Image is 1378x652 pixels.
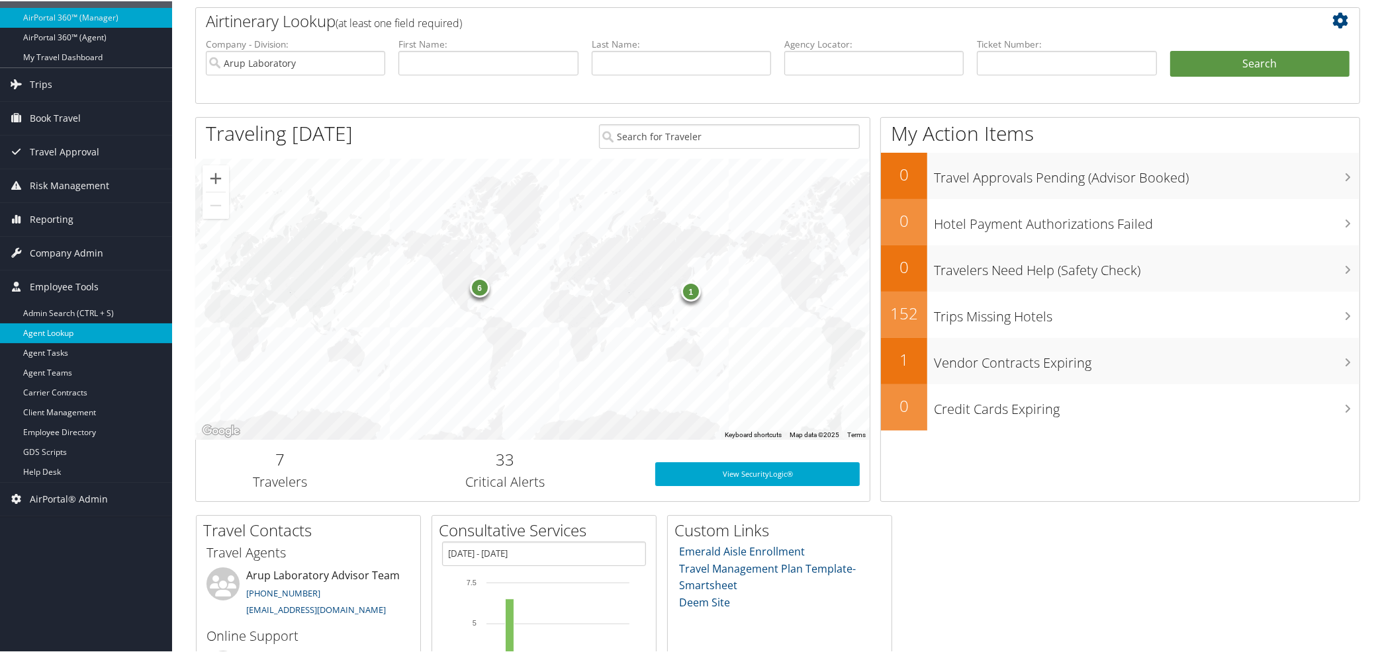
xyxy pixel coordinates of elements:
h2: 0 [881,162,927,184]
button: Zoom out [203,191,229,218]
h3: Hotel Payment Authorizations Failed [934,207,1359,232]
h2: 1 [881,347,927,370]
h2: 0 [881,255,927,277]
span: Map data ©2025 [790,430,839,437]
input: Search for Traveler [599,123,860,147]
h3: Credit Cards Expiring [934,392,1359,417]
span: Risk Management [30,168,109,201]
a: Terms (opens in new tab) [847,430,866,437]
span: Travel Approval [30,134,99,167]
a: 0Hotel Payment Authorizations Failed [881,198,1359,244]
a: [EMAIL_ADDRESS][DOMAIN_NAME] [246,602,386,614]
a: 0Credit Cards Expiring [881,383,1359,429]
a: Travel Management Plan Template- Smartsheet [680,560,856,592]
div: 6 [470,276,490,296]
label: Ticket Number: [977,36,1156,50]
h3: Travel Approvals Pending (Advisor Booked) [934,161,1359,186]
h2: Custom Links [674,518,892,540]
div: 1 [681,280,701,300]
tspan: 7.5 [467,577,477,585]
h3: Travelers Need Help (Safety Check) [934,253,1359,278]
h3: Travelers [206,471,355,490]
img: Google [199,421,243,438]
h3: Vendor Contracts Expiring [934,346,1359,371]
a: Emerald Aisle Enrollment [680,543,805,557]
h2: 152 [881,301,927,323]
a: Open this area in Google Maps (opens a new window) [199,421,243,438]
button: Zoom in [203,164,229,190]
h2: Travel Contacts [203,518,420,540]
a: 0Travel Approvals Pending (Advisor Booked) [881,151,1359,198]
h1: Traveling [DATE] [206,118,353,146]
li: Arup Laboratory Advisor Team [200,566,417,620]
span: Employee Tools [30,269,99,302]
h2: Airtinerary Lookup [206,9,1253,31]
span: Book Travel [30,101,81,134]
h2: 7 [206,447,355,469]
button: Keyboard shortcuts [725,429,782,438]
label: Last Name: [592,36,771,50]
a: View SecurityLogic® [655,461,860,485]
tspan: 5 [473,618,477,626]
h1: My Action Items [881,118,1359,146]
h3: Online Support [207,626,410,644]
h2: 0 [881,208,927,231]
h3: Travel Agents [207,542,410,561]
label: Company - Division: [206,36,385,50]
h3: Trips Missing Hotels [934,300,1359,325]
h2: Consultative Services [439,518,656,540]
span: Reporting [30,202,73,235]
label: Agency Locator: [784,36,964,50]
label: First Name: [398,36,578,50]
h2: 0 [881,393,927,416]
h3: Critical Alerts [375,471,635,490]
span: Trips [30,67,52,100]
a: 1Vendor Contracts Expiring [881,337,1359,383]
span: Company Admin [30,235,103,268]
span: AirPortal® Admin [30,481,108,514]
a: 0Travelers Need Help (Safety Check) [881,244,1359,290]
span: (at least one field required) [336,15,462,29]
a: 152Trips Missing Hotels [881,290,1359,337]
h2: 33 [375,447,635,469]
a: Deem Site [680,594,731,608]
button: Search [1170,50,1350,76]
a: [PHONE_NUMBER] [246,586,320,598]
